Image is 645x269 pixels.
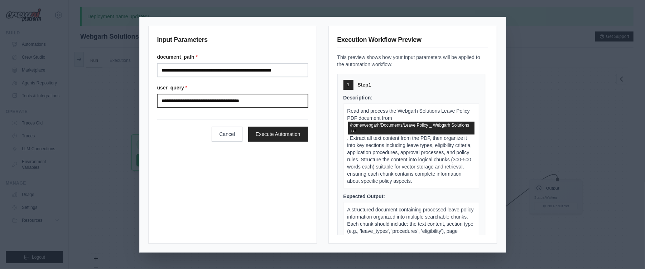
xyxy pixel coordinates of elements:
[212,127,242,142] button: Cancel
[347,135,472,184] span: . Extract all text content from the PDF, then organize it into key sections including leave types...
[347,207,474,255] span: A structured document containing processed leave policy information organized into multiple searc...
[358,81,371,88] span: Step 1
[157,84,308,91] label: user_query
[343,194,385,199] span: Expected Output:
[347,82,350,88] span: 1
[347,108,470,121] span: Read and process the Webgarh Solutions Leave Policy PDF document from
[248,127,308,142] button: Execute Automation
[348,122,475,134] span: document_path
[343,95,373,101] span: Description:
